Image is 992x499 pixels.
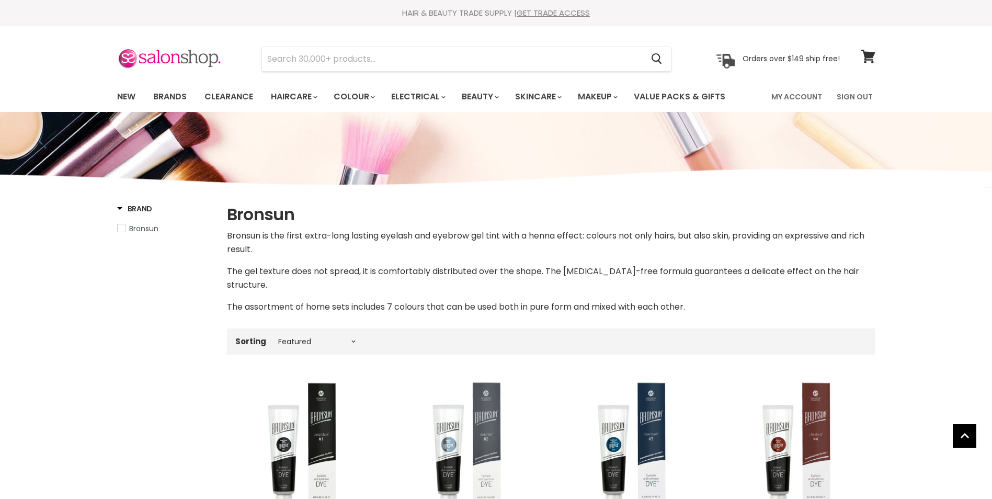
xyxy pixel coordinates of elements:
a: Value Packs & Gifts [626,86,733,108]
h3: Brand [117,203,153,214]
span: The gel texture does not spread, it is comfortably distributed over the shape. The [MEDICAL_DATA]... [227,265,859,291]
a: GET TRADE ACCESS [517,7,590,18]
ul: Main menu [109,82,749,112]
div: HAIR & BEAUTY TRADE SUPPLY | [104,8,888,18]
a: Skincare [507,86,568,108]
span: Bronsun [129,223,158,234]
a: Bronsun [117,223,214,234]
div: Page 12 [227,265,875,314]
a: Makeup [570,86,624,108]
span: The assortment of home sets includes 7 colours that can be used both in pure form and mixed with ... [227,301,685,313]
a: New [109,86,143,108]
a: Electrical [383,86,452,108]
p: Orders over $149 ship free! [743,54,840,63]
input: Search [262,47,643,71]
a: Haircare [263,86,324,108]
h1: Bronsun [227,203,875,225]
a: Beauty [454,86,505,108]
button: Search [643,47,671,71]
a: Clearance [197,86,261,108]
form: Product [261,47,671,72]
div: Bronsun is the first extra-long lasting eyelash and eyebrow gel tint with a henna effect: colours... [227,229,875,314]
nav: Main [104,82,888,112]
label: Sorting [235,337,266,346]
a: Sign Out [830,86,879,108]
a: My Account [765,86,828,108]
a: Brands [145,86,195,108]
a: Colour [326,86,381,108]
